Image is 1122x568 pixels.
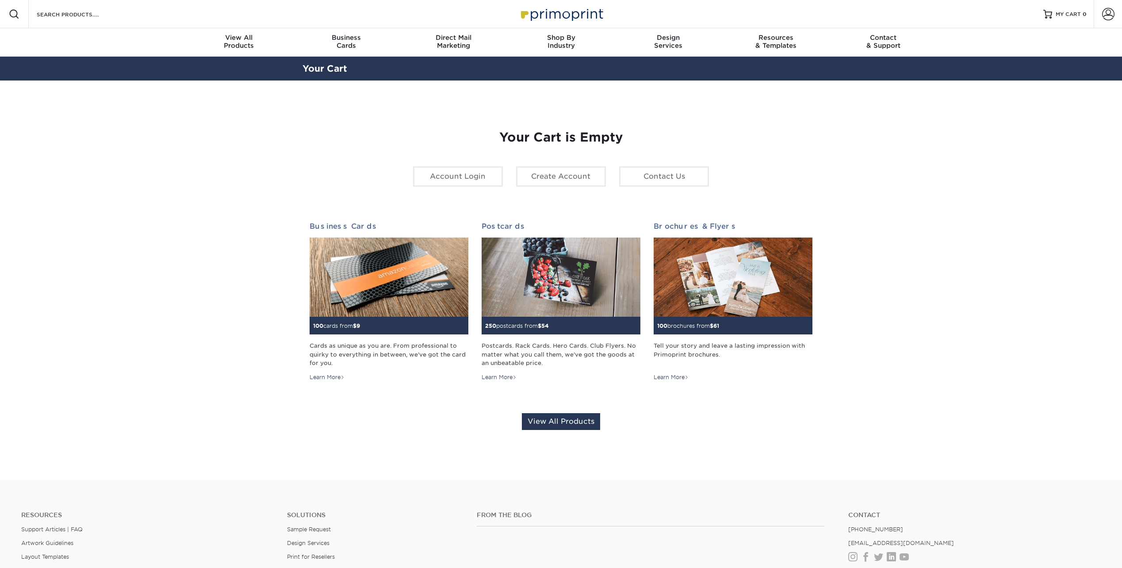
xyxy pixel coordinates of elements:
[615,34,722,42] span: Design
[482,238,640,317] img: Postcards
[292,34,400,50] div: Cards
[485,322,496,329] span: 250
[657,322,719,329] small: brochures from
[615,34,722,50] div: Services
[722,34,830,50] div: & Templates
[482,373,517,381] div: Learn More
[400,28,507,57] a: Direct MailMarketing
[848,511,1101,519] a: Contact
[310,222,468,381] a: Business Cards 100cards from$9 Cards as unique as you are. From professional to quirky to everyth...
[413,166,503,187] a: Account Login
[654,373,689,381] div: Learn More
[482,342,640,367] div: Postcards. Rack Cards. Hero Cards. Club Flyers. No matter what you call them, we've got the goods...
[516,166,606,187] a: Create Account
[507,34,615,50] div: Industry
[287,540,329,546] a: Design Services
[353,322,356,329] span: $
[292,28,400,57] a: BusinessCards
[654,342,812,367] div: Tell your story and leave a lasting impression with Primoprint brochures.
[310,342,468,367] div: Cards as unique as you are. From professional to quirky to everything in between, we've got the c...
[310,238,468,317] img: Business Cards
[477,511,825,519] h4: From the Blog
[21,526,83,533] a: Support Articles | FAQ
[400,34,507,42] span: Direct Mail
[507,28,615,57] a: Shop ByIndustry
[654,222,812,381] a: Brochures & Flyers 100brochures from$61 Tell your story and leave a lasting impression with Primo...
[485,322,549,329] small: postcards from
[310,130,813,145] h1: Your Cart is Empty
[21,553,69,560] a: Layout Templates
[303,63,347,74] a: Your Cart
[830,34,937,50] div: & Support
[185,34,293,50] div: Products
[21,511,274,519] h4: Resources
[722,28,830,57] a: Resources& Templates
[1083,11,1087,17] span: 0
[830,28,937,57] a: Contact& Support
[1056,11,1081,18] span: MY CART
[830,34,937,42] span: Contact
[36,9,122,19] input: SEARCH PRODUCTS.....
[185,34,293,42] span: View All
[482,222,640,230] h2: Postcards
[356,322,360,329] span: 9
[848,540,954,546] a: [EMAIL_ADDRESS][DOMAIN_NAME]
[722,34,830,42] span: Resources
[517,4,605,23] img: Primoprint
[710,322,713,329] span: $
[400,34,507,50] div: Marketing
[541,322,549,329] span: 54
[482,222,640,381] a: Postcards 250postcards from$54 Postcards. Rack Cards. Hero Cards. Club Flyers. No matter what you...
[287,526,331,533] a: Sample Request
[522,413,600,430] a: View All Products
[654,222,812,230] h2: Brochures & Flyers
[538,322,541,329] span: $
[313,322,360,329] small: cards from
[287,511,463,519] h4: Solutions
[657,322,667,329] span: 100
[287,553,335,560] a: Print for Resellers
[313,322,323,329] span: 100
[292,34,400,42] span: Business
[310,373,345,381] div: Learn More
[21,540,73,546] a: Artwork Guidelines
[310,222,468,230] h2: Business Cards
[619,166,709,187] a: Contact Us
[507,34,615,42] span: Shop By
[185,28,293,57] a: View AllProducts
[654,238,812,317] img: Brochures & Flyers
[848,526,903,533] a: [PHONE_NUMBER]
[615,28,722,57] a: DesignServices
[713,322,719,329] span: 61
